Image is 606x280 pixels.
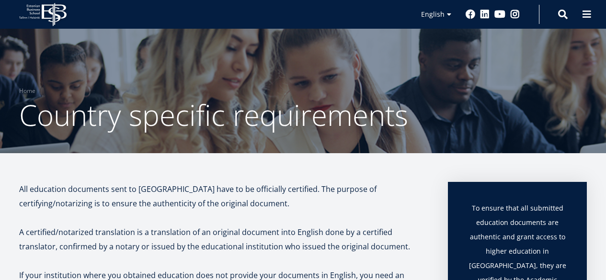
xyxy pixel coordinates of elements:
span: Country specific requirements [19,95,408,134]
a: Instagram [510,10,520,19]
a: Youtube [494,10,505,19]
a: Linkedin [480,10,490,19]
a: Facebook [466,10,475,19]
p: A certified/notarized translation is a translation of an original document into English done by a... [19,225,429,254]
a: Home [19,86,35,96]
p: All education documents sent to [GEOGRAPHIC_DATA] have to be officially certified. The purpose of... [19,182,429,211]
